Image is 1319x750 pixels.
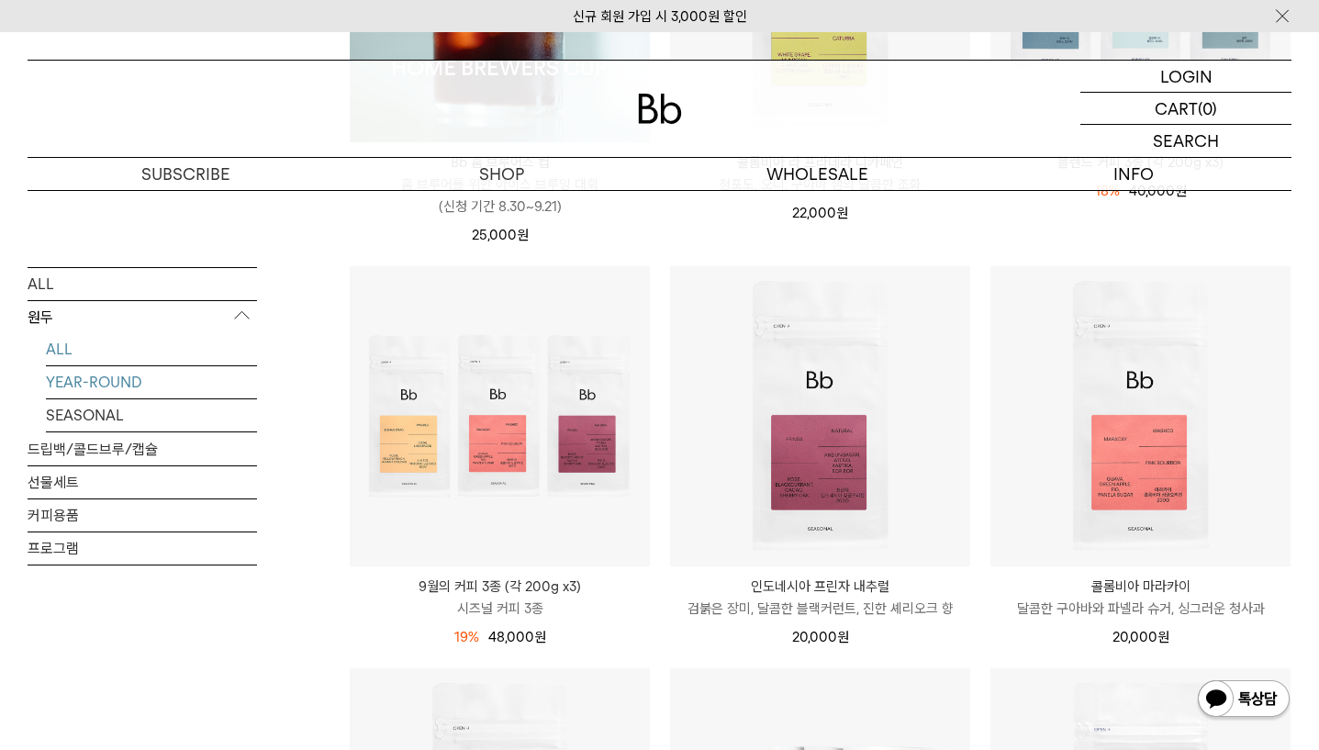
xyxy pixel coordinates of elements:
span: 48,000 [488,629,546,645]
div: 19% [454,626,479,648]
a: 프로그램 [28,532,257,564]
span: 원 [837,629,849,645]
p: 콜롬비아 마라카이 [990,576,1291,598]
span: 22,000 [792,205,848,221]
img: 9월의 커피 3종 (각 200g x3) [350,266,650,566]
p: 인도네시아 프린자 내추럴 [670,576,970,598]
a: SEASONAL [46,398,257,431]
span: 원 [534,629,546,645]
a: 드립백/콜드브루/캡슐 [28,432,257,465]
a: LOGIN [1080,61,1291,93]
span: 원 [517,227,529,243]
span: 40,000 [1129,183,1187,199]
p: WHOLESALE [660,158,976,190]
p: 시즈널 커피 3종 [350,598,650,620]
img: 인도네시아 프린자 내추럴 [670,266,970,566]
a: 커피용품 [28,498,257,531]
span: 20,000 [792,629,849,645]
p: 홈 브루어를 위한 아이스 브루잉 대회 (신청 기간 8.30~9.21) [350,174,650,218]
p: INFO [976,158,1291,190]
p: SEARCH [1153,125,1219,157]
a: 신규 회원 가입 시 3,000원 할인 [573,8,747,25]
span: 25,000 [472,227,529,243]
span: 20,000 [1112,629,1169,645]
a: SHOP [343,158,659,190]
img: 카카오톡 채널 1:1 채팅 버튼 [1196,678,1291,722]
p: (0) [1198,93,1217,124]
a: CART (0) [1080,93,1291,125]
a: ALL [28,267,257,299]
a: ALL [46,332,257,364]
span: 원 [1157,629,1169,645]
a: 선물세트 [28,465,257,498]
a: 인도네시아 프린자 내추럴 검붉은 장미, 달콤한 블랙커런트, 진한 셰리오크 향 [670,576,970,620]
p: 검붉은 장미, 달콤한 블랙커런트, 진한 셰리오크 향 [670,598,970,620]
p: LOGIN [1160,61,1213,92]
p: 9월의 커피 3종 (각 200g x3) [350,576,650,598]
p: CART [1155,93,1198,124]
a: YEAR-ROUND [46,365,257,397]
img: 로고 [638,94,682,124]
p: 달콤한 구아바와 파넬라 슈거, 싱그러운 청사과 [990,598,1291,620]
a: SUBSCRIBE [28,158,343,190]
p: 원두 [28,300,257,333]
span: 원 [836,205,848,221]
a: 콜롬비아 마라카이 달콤한 구아바와 파넬라 슈거, 싱그러운 청사과 [990,576,1291,620]
span: 원 [1175,183,1187,199]
a: 9월의 커피 3종 (각 200g x3) 시즈널 커피 3종 [350,576,650,620]
img: 콜롬비아 마라카이 [990,266,1291,566]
